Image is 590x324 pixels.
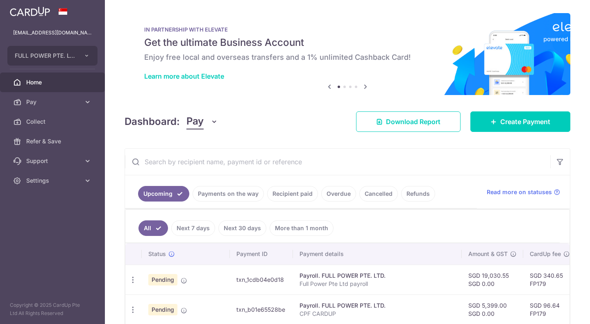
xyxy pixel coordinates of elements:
div: Payroll. FULL POWER PTE. LTD. [300,272,455,280]
h4: Dashboard: [125,114,180,129]
td: SGD 19,030.55 SGD 0.00 [462,265,523,295]
a: Next 7 days [171,220,215,236]
span: Home [26,78,80,86]
span: Download Report [386,117,440,127]
a: All [138,220,168,236]
p: IN PARTNERSHIP WITH ELEVATE [144,26,551,33]
button: Pay [186,114,218,129]
a: Learn more about Elevate [144,72,224,80]
span: FULL POWER PTE. LTD. [15,52,75,60]
span: Pending [148,304,177,315]
img: Renovation banner [125,13,570,95]
h5: Get the ultimate Business Account [144,36,551,49]
span: Support [26,157,80,165]
a: More than 1 month [270,220,334,236]
a: Recipient paid [267,186,318,202]
th: Payment details [293,243,462,265]
span: Refer & Save [26,137,80,145]
span: Pay [26,98,80,106]
span: Amount & GST [468,250,508,258]
td: txn_1cdb04e0d18 [230,265,293,295]
span: CardUp fee [530,250,561,258]
img: CardUp [10,7,50,16]
a: Next 30 days [218,220,266,236]
a: Refunds [401,186,435,202]
span: Collect [26,118,80,126]
div: Payroll. FULL POWER PTE. LTD. [300,301,455,310]
h6: Enjoy free local and overseas transfers and a 1% unlimited Cashback Card! [144,52,551,62]
a: Overdue [321,186,356,202]
span: Create Payment [500,117,550,127]
p: [EMAIL_ADDRESS][DOMAIN_NAME] [13,29,92,37]
span: Settings [26,177,80,185]
a: Download Report [356,111,461,132]
a: Read more on statuses [487,188,560,196]
a: Create Payment [470,111,570,132]
span: Pay [186,114,204,129]
span: Pending [148,274,177,285]
th: Payment ID [230,243,293,265]
input: Search by recipient name, payment id or reference [125,149,550,175]
span: Read more on statuses [487,188,552,196]
button: FULL POWER PTE. LTD. [7,46,98,66]
p: Full Power Pte Ltd payroll [300,280,455,288]
a: Upcoming [138,186,189,202]
a: Cancelled [359,186,398,202]
p: CPF CARDUP [300,310,455,318]
a: Payments on the way [193,186,264,202]
td: SGD 340.65 FP179 [523,265,576,295]
span: Status [148,250,166,258]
